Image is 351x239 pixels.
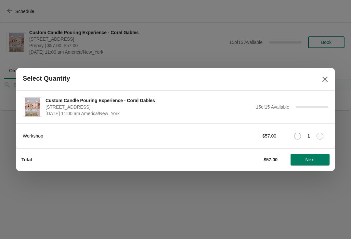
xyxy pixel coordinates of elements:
strong: $57.00 [264,157,278,162]
img: Custom Candle Pouring Experience - Coral Gables | 154 Giralda Avenue, Coral Gables, FL, USA | Oct... [25,98,40,116]
span: [DATE] 11:00 am America/New_York [45,110,253,117]
div: Workshop [23,133,203,139]
div: $57.00 [216,133,276,139]
button: Close [319,73,331,85]
h2: Select Quantity [23,75,70,82]
span: [STREET_ADDRESS] [45,104,253,110]
strong: Total [21,157,32,162]
span: 15 of 15 Available [256,104,289,110]
button: Next [291,154,330,166]
strong: 1 [307,133,310,139]
span: Custom Candle Pouring Experience - Coral Gables [45,97,253,104]
span: Next [305,157,315,162]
